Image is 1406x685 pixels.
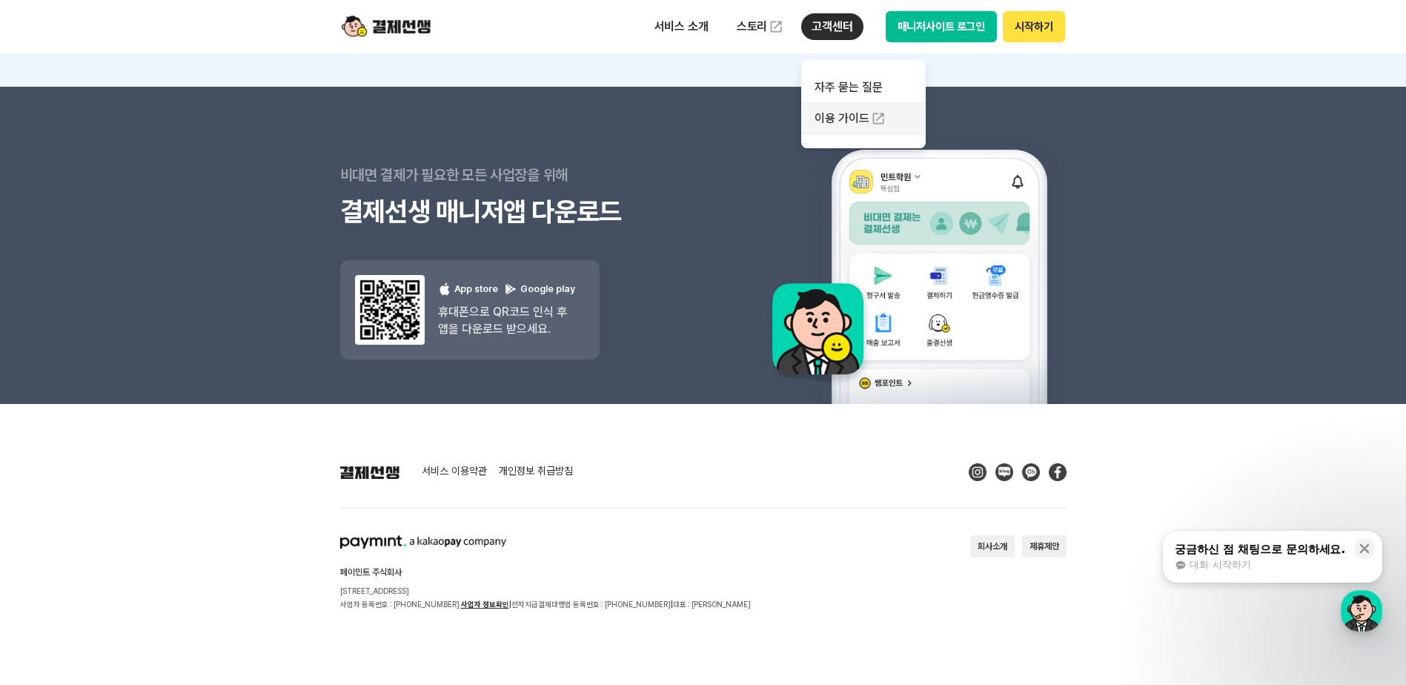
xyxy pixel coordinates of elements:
[340,466,399,479] img: 결제선생 로고
[504,282,517,296] img: 구글 플레이 로고
[47,492,56,504] span: 홈
[136,493,153,505] span: 대화
[438,282,498,297] p: App store
[461,600,509,609] a: 사업자 정보확인
[769,19,783,34] img: 외부 도메인 오픈
[340,193,703,231] h3: 결제선생 매니저앱 다운로드
[340,156,703,193] p: 비대면 결제가 필요한 모든 사업장을 위해
[355,275,425,345] img: 앱 다운도르드 qr
[871,111,886,126] img: 외부 도메인 오픈
[644,13,719,40] p: 서비스 소개
[969,463,986,481] img: Instagram
[229,492,247,504] span: 설정
[801,13,863,40] p: 고객센터
[438,303,575,337] p: 휴대폰으로 QR코드 인식 후 앱을 다운로드 받으세요.
[422,466,487,479] a: 서비스 이용약관
[1003,11,1064,42] button: 시작하기
[4,470,98,507] a: 홈
[191,470,285,507] a: 설정
[438,282,451,296] img: 애플 로고
[801,102,926,135] a: 이용 가이드
[1022,535,1067,557] button: 제휴제안
[340,584,751,598] p: [STREET_ADDRESS]
[499,466,573,479] a: 개인정보 취급방침
[995,463,1013,481] img: Blog
[1049,463,1067,481] img: Facebook
[342,13,431,41] img: logo
[726,12,795,42] a: 스토리
[886,11,998,42] button: 매니저사이트 로그인
[98,470,191,507] a: 대화
[671,600,673,609] span: |
[340,598,751,611] p: 사업자 등록번호 : [PHONE_NUMBER] 전자지급결제대행업 등록번호 : [PHONE_NUMBER] 대표 : [PERSON_NAME]
[801,73,926,102] a: 자주 묻는 질문
[1022,463,1040,481] img: Kakao Talk
[504,282,575,297] p: Google play
[970,535,1015,557] button: 회사소개
[340,535,506,549] img: paymint logo
[753,90,1067,404] img: 앱 예시 이미지
[340,568,751,577] h2: 페이민트 주식회사
[509,600,511,609] span: |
